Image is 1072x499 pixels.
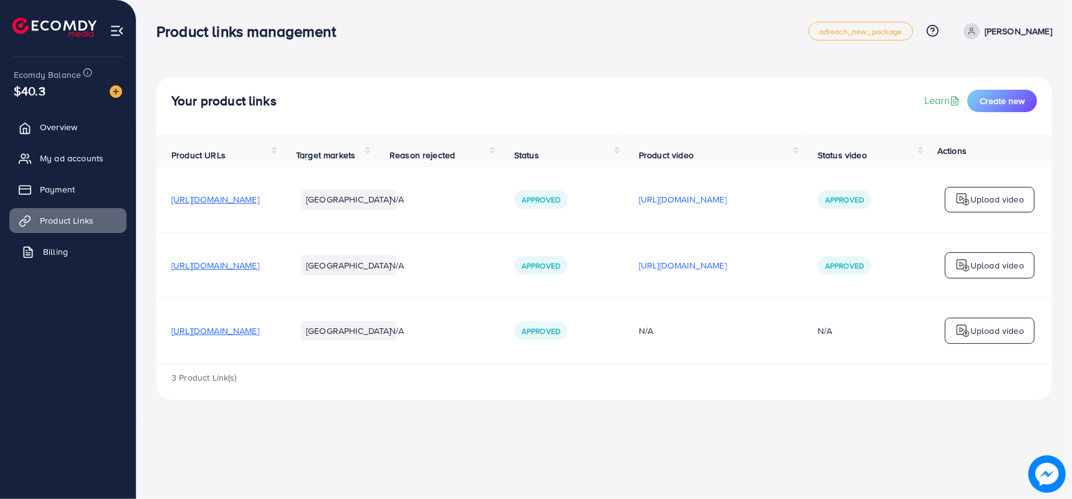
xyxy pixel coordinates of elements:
[639,192,727,207] p: [URL][DOMAIN_NAME]
[14,69,81,81] span: Ecomdy Balance
[9,146,127,171] a: My ad accounts
[522,194,560,205] span: Approved
[639,149,694,161] span: Product video
[40,121,77,133] span: Overview
[12,17,97,37] img: logo
[171,149,226,161] span: Product URLs
[171,371,237,384] span: 3 Product Link(s)
[171,193,259,206] span: [URL][DOMAIN_NAME]
[819,27,902,36] span: adreach_new_package
[171,259,259,272] span: [URL][DOMAIN_NAME]
[937,145,967,157] span: Actions
[980,95,1025,107] span: Create new
[40,214,93,227] span: Product Links
[955,323,970,338] img: logo
[967,90,1037,112] button: Create new
[301,255,396,275] li: [GEOGRAPHIC_DATA]
[156,22,346,40] h3: Product links management
[522,260,560,271] span: Approved
[390,149,455,161] span: Reason rejected
[639,258,727,273] p: [URL][DOMAIN_NAME]
[40,183,75,196] span: Payment
[390,193,404,206] span: N/A
[390,259,404,272] span: N/A
[171,93,277,109] h4: Your product links
[40,152,103,164] span: My ad accounts
[825,194,864,205] span: Approved
[825,260,864,271] span: Approved
[1028,455,1066,493] img: image
[959,23,1052,39] a: [PERSON_NAME]
[639,325,788,337] div: N/A
[110,24,124,38] img: menu
[390,325,404,337] span: N/A
[955,192,970,207] img: logo
[514,149,539,161] span: Status
[970,258,1024,273] p: Upload video
[9,208,127,233] a: Product Links
[171,325,259,337] span: [URL][DOMAIN_NAME]
[301,321,396,341] li: [GEOGRAPHIC_DATA]
[301,189,396,209] li: [GEOGRAPHIC_DATA]
[43,245,68,258] span: Billing
[9,239,127,264] a: Billing
[818,149,867,161] span: Status video
[955,258,970,273] img: logo
[522,326,560,336] span: Approved
[924,93,962,108] a: Learn
[14,82,45,100] span: $40.3
[970,192,1024,207] p: Upload video
[970,323,1024,338] p: Upload video
[110,85,122,98] img: image
[9,177,127,202] a: Payment
[808,22,913,40] a: adreach_new_package
[818,325,832,337] div: N/A
[985,24,1052,39] p: [PERSON_NAME]
[9,115,127,140] a: Overview
[296,149,355,161] span: Target markets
